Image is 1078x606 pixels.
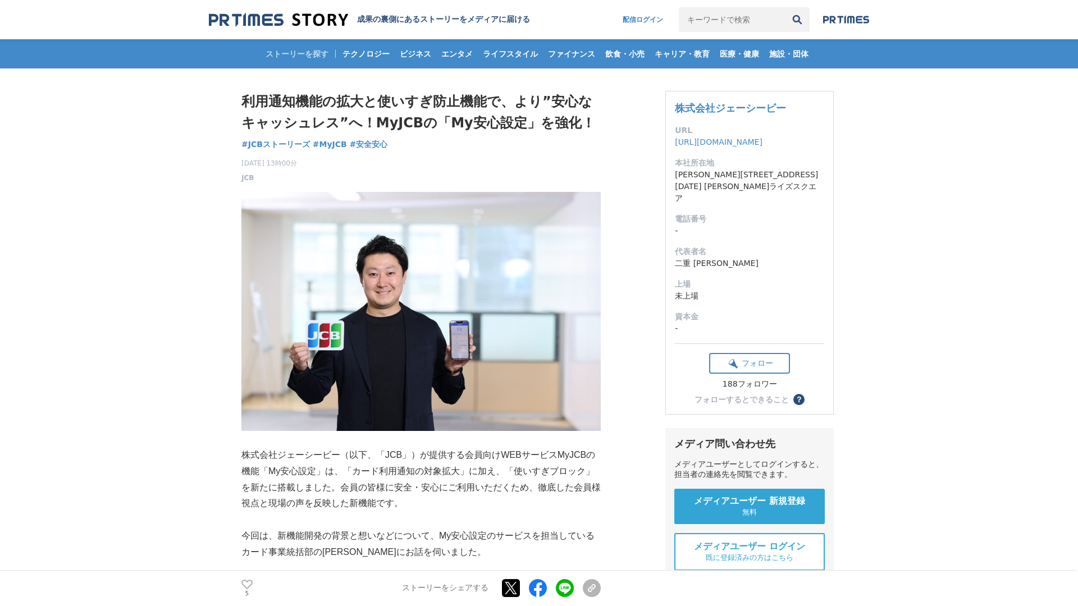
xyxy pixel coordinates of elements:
[209,12,348,27] img: 成果の裏側にあるストーリーをメディアに届ける
[437,39,477,68] a: エンタメ
[695,396,789,403] div: フォローするとできること
[674,533,825,571] a: メディアユーザー ログイン 既に登録済みの方はこちら
[478,39,542,68] a: ライフスタイル
[706,553,793,563] span: 既に登録済みの方はこちら
[395,39,436,68] a: ビジネス
[694,495,805,507] span: メディアユーザー 新規登録
[543,49,600,59] span: ファイナンス
[675,225,824,237] dd: -
[715,49,764,59] span: 医療・健康
[313,139,347,150] a: #MyJCB
[601,49,649,59] span: 飲食・小売
[395,49,436,59] span: ビジネス
[675,102,786,114] a: 株式会社ジェーシービー
[793,394,805,405] button: ？
[674,437,825,451] div: メディア問い合わせ先
[601,39,649,68] a: 飲食・小売
[679,7,785,32] input: キーワードで検索
[823,15,869,24] img: prtimes
[241,528,601,561] p: 今回は、新機能開発の背景と想いなどについて、My安心設定のサービスを担当しているカード事業統括部の[PERSON_NAME]にお話を伺いました。
[241,447,601,512] p: 株式会社ジェーシービー（以下、「JCB」）が提供する会員向けWEBサービスMyJCBの機能「My安心設定」は、「カード利用通知の対象拡大」に加え、「使いすぎブロック」を新たに搭載しました。会員の...
[437,49,477,59] span: エンタメ
[675,137,762,146] a: [URL][DOMAIN_NAME]
[765,39,813,68] a: 施設・団体
[675,311,824,323] dt: 資本金
[675,125,824,136] dt: URL
[709,353,790,374] button: フォロー
[675,169,824,204] dd: [PERSON_NAME][STREET_ADDRESS][DATE] [PERSON_NAME]ライズスクエア
[350,139,388,150] a: #安全安心
[478,49,542,59] span: ライフスタイル
[742,507,757,517] span: 無料
[338,39,394,68] a: テクノロジー
[402,584,488,594] p: ストーリーをシェアする
[357,15,530,25] h2: 成果の裏側にあるストーリーをメディアに届ける
[241,139,310,149] span: #JCBストーリーズ
[675,323,824,334] dd: -
[241,91,601,134] h1: 利用通知機能の拡大と使いすぎ防止機能で、より”安心なキャッシュレス”へ！MyJCBの「My安心設定」を強化！
[313,139,347,149] span: #MyJCB
[675,157,824,169] dt: 本社所在地
[209,12,530,27] a: 成果の裏側にあるストーリーをメディアに届ける 成果の裏側にあるストーリーをメディアに届ける
[611,7,674,32] a: 配信ログイン
[715,39,764,68] a: 医療・健康
[241,173,254,183] a: JCB
[241,139,310,150] a: #JCBストーリーズ
[241,158,297,168] span: [DATE] 13時00分
[675,290,824,302] dd: 未上場
[674,489,825,524] a: メディアユーザー 新規登録 無料
[694,541,805,553] span: メディアユーザー ログイン
[675,258,824,269] dd: 二重 [PERSON_NAME]
[785,7,810,32] button: 検索
[650,39,714,68] a: キャリア・教育
[338,49,394,59] span: テクノロジー
[795,396,803,403] span: ？
[543,39,600,68] a: ファイナンス
[675,246,824,258] dt: 代表者名
[675,213,824,225] dt: 電話番号
[765,49,813,59] span: 施設・団体
[709,379,790,389] div: 188フォロワー
[674,460,825,480] div: メディアユーザーとしてログインすると、担当者の連絡先を閲覧できます。
[241,591,253,596] p: 5
[675,278,824,290] dt: 上場
[650,49,714,59] span: キャリア・教育
[350,139,388,149] span: #安全安心
[241,192,601,431] img: thumbnail_9fc79d80-737b-11f0-a95f-61df31054317.jpg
